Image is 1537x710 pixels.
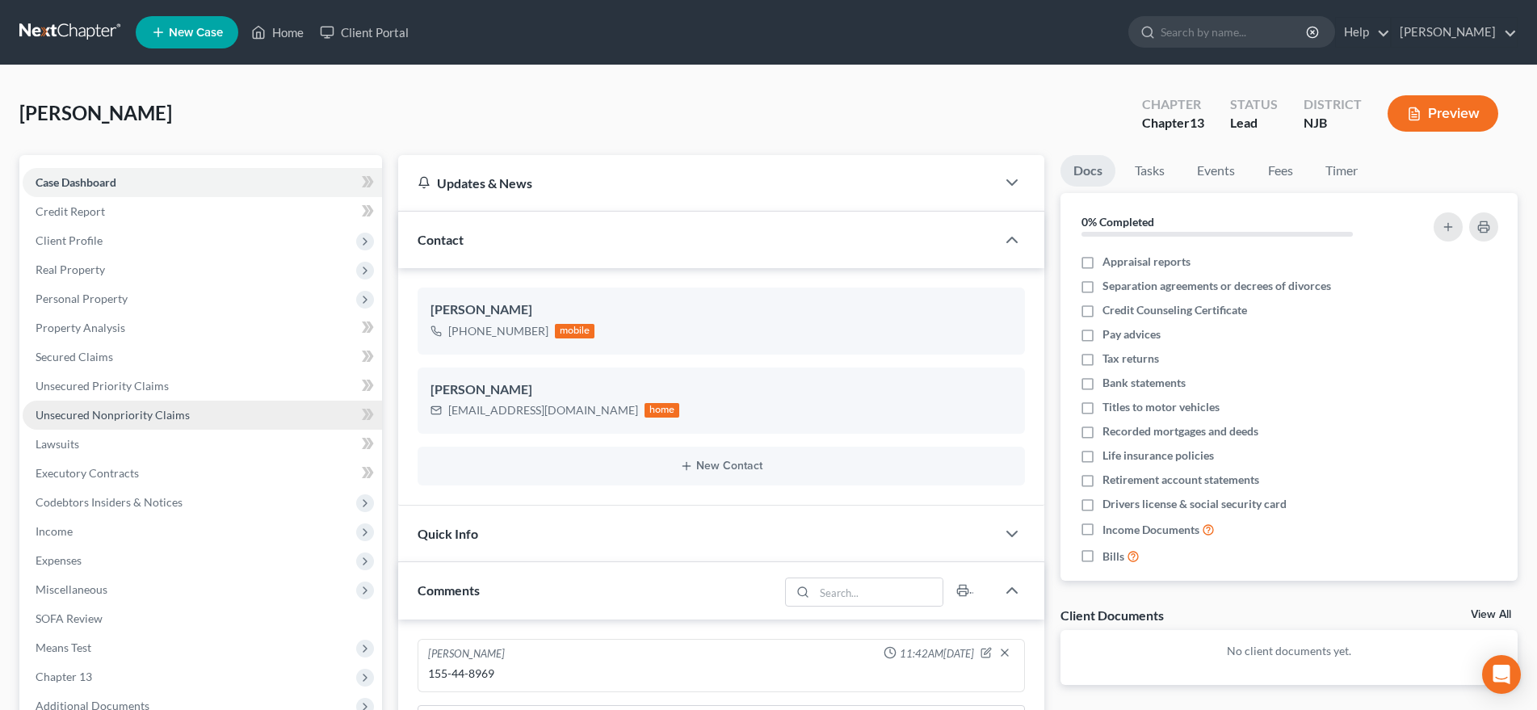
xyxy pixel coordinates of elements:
[23,313,382,342] a: Property Analysis
[448,323,548,339] div: [PHONE_NUMBER]
[36,175,116,189] span: Case Dashboard
[36,204,105,218] span: Credit Report
[1392,18,1517,47] a: [PERSON_NAME]
[36,263,105,276] span: Real Property
[36,408,190,422] span: Unsecured Nonpriority Claims
[418,526,478,541] span: Quick Info
[1102,472,1259,488] span: Retirement account statements
[428,646,505,662] div: [PERSON_NAME]
[23,168,382,197] a: Case Dashboard
[36,233,103,247] span: Client Profile
[1471,609,1511,620] a: View All
[23,430,382,459] a: Lawsuits
[36,379,169,393] span: Unsecured Priority Claims
[1102,375,1186,391] span: Bank statements
[36,670,92,683] span: Chapter 13
[36,641,91,654] span: Means Test
[418,582,480,598] span: Comments
[1142,95,1204,114] div: Chapter
[1060,607,1164,624] div: Client Documents
[448,402,638,418] div: [EMAIL_ADDRESS][DOMAIN_NAME]
[1122,155,1178,187] a: Tasks
[23,401,382,430] a: Unsecured Nonpriority Claims
[23,459,382,488] a: Executory Contracts
[1102,548,1124,565] span: Bills
[312,18,417,47] a: Client Portal
[1073,643,1505,659] p: No client documents yet.
[36,553,82,567] span: Expenses
[36,466,139,480] span: Executory Contracts
[1336,18,1390,47] a: Help
[36,350,113,363] span: Secured Claims
[1102,351,1159,367] span: Tax returns
[36,611,103,625] span: SOFA Review
[23,197,382,226] a: Credit Report
[1230,114,1278,132] div: Lead
[1102,302,1247,318] span: Credit Counseling Certificate
[23,372,382,401] a: Unsecured Priority Claims
[430,300,1012,320] div: [PERSON_NAME]
[1184,155,1248,187] a: Events
[243,18,312,47] a: Home
[1102,522,1199,538] span: Income Documents
[1081,215,1154,229] strong: 0% Completed
[1102,447,1214,464] span: Life insurance policies
[900,646,974,662] span: 11:42AM[DATE]
[428,666,1014,682] div: 155-44-8969
[1102,399,1220,415] span: Titles to motor vehicles
[23,604,382,633] a: SOFA Review
[418,174,976,191] div: Updates & News
[1230,95,1278,114] div: Status
[1102,326,1161,342] span: Pay advices
[36,437,79,451] span: Lawsuits
[1102,496,1287,512] span: Drivers license & social security card
[1142,114,1204,132] div: Chapter
[169,27,223,39] span: New Case
[1312,155,1371,187] a: Timer
[36,582,107,596] span: Miscellaneous
[645,403,680,418] div: home
[1482,655,1521,694] div: Open Intercom Messenger
[36,524,73,538] span: Income
[430,460,1012,473] button: New Contact
[1190,115,1204,130] span: 13
[1161,17,1308,47] input: Search by name...
[36,495,183,509] span: Codebtors Insiders & Notices
[36,321,125,334] span: Property Analysis
[1304,95,1362,114] div: District
[1102,423,1258,439] span: Recorded mortgages and deeds
[1304,114,1362,132] div: NJB
[418,232,464,247] span: Contact
[555,324,595,338] div: mobile
[815,578,943,606] input: Search...
[1388,95,1498,132] button: Preview
[19,101,172,124] span: [PERSON_NAME]
[1060,155,1115,187] a: Docs
[1102,278,1331,294] span: Separation agreements or decrees of divorces
[1102,254,1191,270] span: Appraisal reports
[36,292,128,305] span: Personal Property
[1254,155,1306,187] a: Fees
[430,380,1012,400] div: [PERSON_NAME]
[23,342,382,372] a: Secured Claims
